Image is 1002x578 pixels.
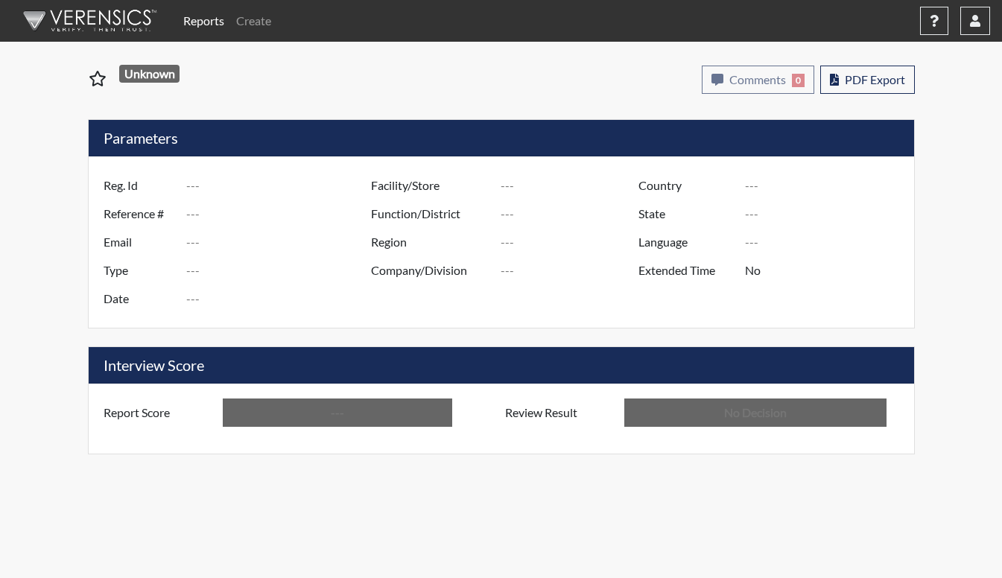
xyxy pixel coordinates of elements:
[501,228,642,256] input: ---
[494,398,625,427] label: Review Result
[360,228,501,256] label: Region
[501,200,642,228] input: ---
[92,200,186,228] label: Reference #
[92,256,186,285] label: Type
[186,228,375,256] input: ---
[92,398,223,427] label: Report Score
[177,6,230,36] a: Reports
[624,398,887,427] input: No Decision
[92,228,186,256] label: Email
[627,256,745,285] label: Extended Time
[745,171,910,200] input: ---
[501,171,642,200] input: ---
[820,66,915,94] button: PDF Export
[92,171,186,200] label: Reg. Id
[186,256,375,285] input: ---
[745,228,910,256] input: ---
[360,171,501,200] label: Facility/Store
[119,65,180,83] span: Unknown
[845,72,905,86] span: PDF Export
[745,200,910,228] input: ---
[89,120,914,156] h5: Parameters
[729,72,786,86] span: Comments
[230,6,277,36] a: Create
[501,256,642,285] input: ---
[186,200,375,228] input: ---
[92,285,186,313] label: Date
[627,171,745,200] label: Country
[223,398,452,427] input: ---
[360,256,501,285] label: Company/Division
[702,66,814,94] button: Comments0
[360,200,501,228] label: Function/District
[89,347,914,384] h5: Interview Score
[627,228,745,256] label: Language
[186,285,375,313] input: ---
[627,200,745,228] label: State
[792,74,805,87] span: 0
[186,171,375,200] input: ---
[745,256,910,285] input: ---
